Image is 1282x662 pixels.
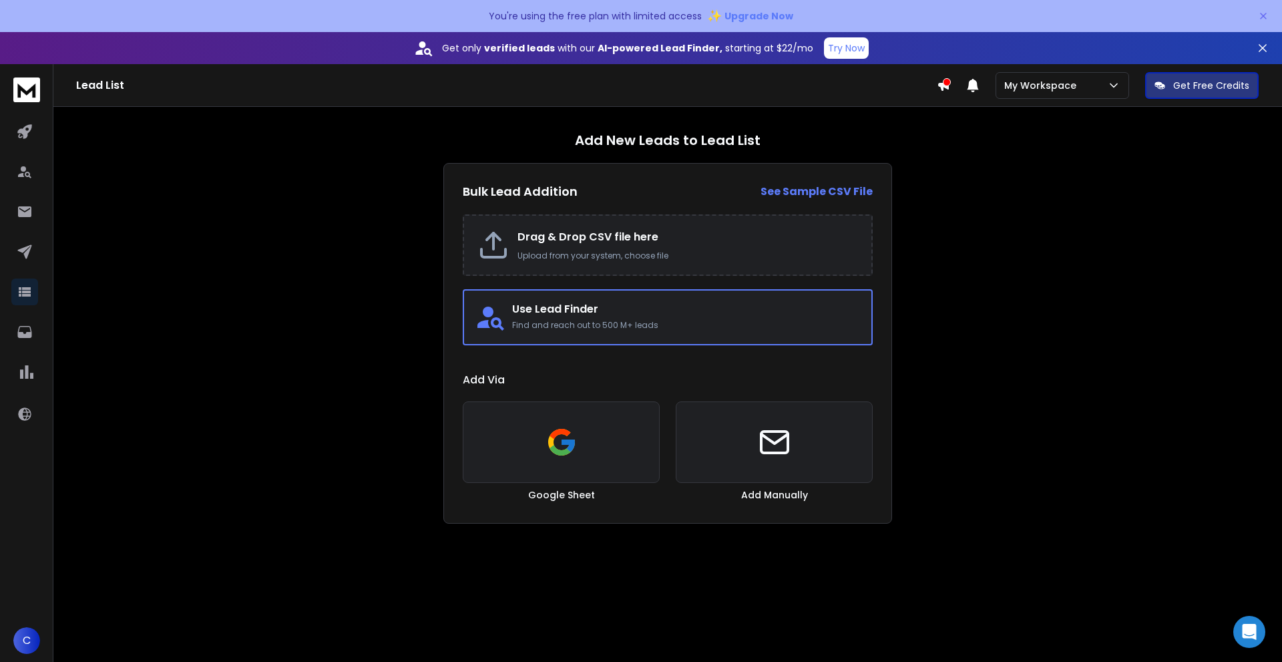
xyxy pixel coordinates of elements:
[1173,79,1249,92] p: Get Free Credits
[512,301,861,317] h2: Use Lead Finder
[741,488,808,502] h3: Add Manually
[1145,72,1259,99] button: Get Free Credits
[1233,616,1265,648] div: Open Intercom Messenger
[512,320,861,331] p: Find and reach out to 500 M+ leads
[761,184,873,200] a: See Sample CSV File
[13,77,40,102] img: logo
[1004,79,1082,92] p: My Workspace
[76,77,937,94] h1: Lead List
[489,9,702,23] p: You're using the free plan with limited access
[517,229,858,245] h2: Drag & Drop CSV file here
[13,627,40,654] button: C
[463,182,578,201] h2: Bulk Lead Addition
[442,41,813,55] p: Get only with our starting at $22/mo
[575,131,761,150] h1: Add New Leads to Lead List
[484,41,555,55] strong: verified leads
[463,372,873,388] h1: Add Via
[761,184,873,199] strong: See Sample CSV File
[828,41,865,55] p: Try Now
[598,41,722,55] strong: AI-powered Lead Finder,
[517,251,858,261] p: Upload from your system, choose file
[724,9,793,23] span: Upgrade Now
[824,37,869,59] button: Try Now
[707,3,793,29] button: ✨Upgrade Now
[528,488,595,502] h3: Google Sheet
[707,7,722,25] span: ✨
